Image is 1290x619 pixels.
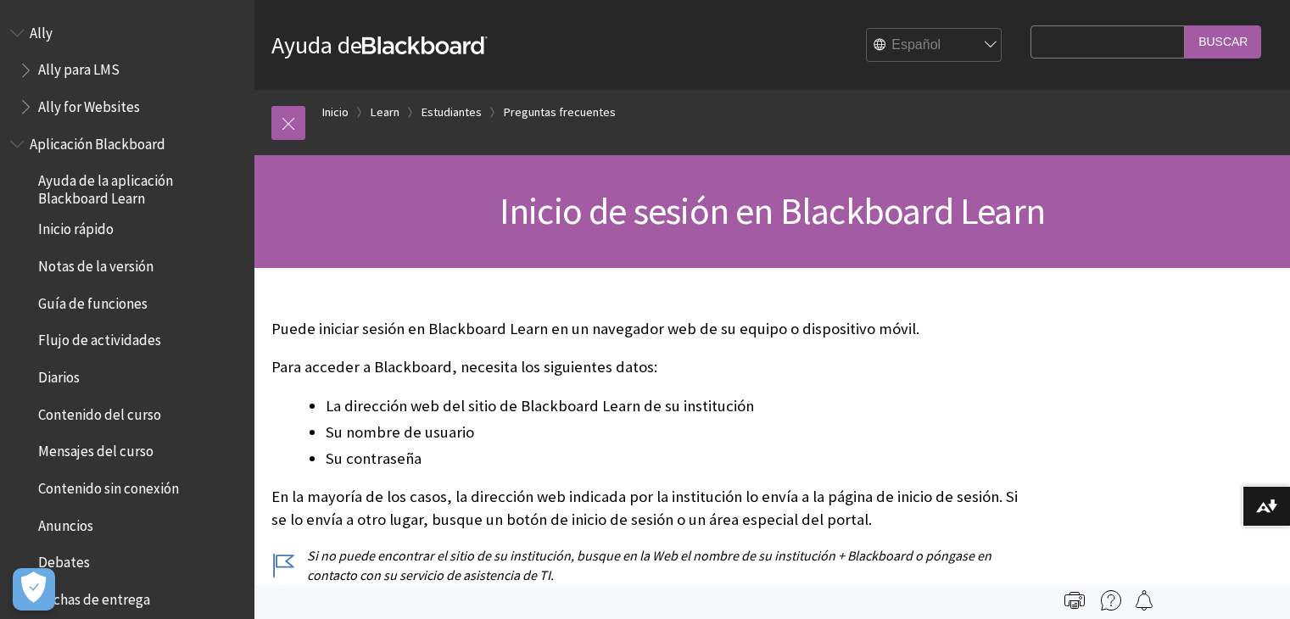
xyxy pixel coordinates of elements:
span: Ally para LMS [38,56,120,79]
span: Ally for Websites [38,92,140,115]
a: Inicio [322,102,349,123]
span: Guía de funciones [38,289,148,312]
a: Ayuda deBlackboard [271,30,488,60]
input: Buscar [1185,25,1261,59]
a: Learn [371,102,399,123]
span: Inicio de sesión en Blackboard Learn [500,187,1045,234]
nav: Book outline for Anthology Ally Help [10,19,244,121]
li: La dirección web del sitio de Blackboard Learn de su institución [326,394,1022,418]
span: Ayuda de la aplicación Blackboard Learn [38,167,243,207]
span: Aplicación Blackboard [30,130,165,153]
span: Flujo de actividades [38,326,161,349]
p: Puede iniciar sesión en Blackboard Learn en un navegador web de su equipo o dispositivo móvil. [271,318,1022,340]
span: Ally [30,19,53,42]
span: Contenido del curso [38,400,161,423]
span: Notas de la versión [38,252,154,275]
p: Para acceder a Blackboard, necesita los siguientes datos: [271,356,1022,378]
img: More help [1101,590,1121,611]
p: Si no puede encontrar el sitio de su institución, busque en la Web el nombre de su institución + ... [271,546,1022,584]
span: Debates [38,549,90,572]
span: Mensajes del curso [38,438,154,460]
a: Estudiantes [422,102,482,123]
li: Su nombre de usuario [326,421,1022,444]
button: Abrir preferencias [13,568,55,611]
span: Fechas de entrega [38,585,150,608]
p: En la mayoría de los casos, la dirección web indicada por la institución lo envía a la página de ... [271,486,1022,530]
img: Follow this page [1134,590,1154,611]
select: Site Language Selector [867,29,1002,63]
a: Preguntas frecuentes [504,102,616,123]
span: Diarios [38,363,80,386]
li: Su contraseña [326,447,1022,471]
img: Print [1064,590,1085,611]
span: Anuncios [38,511,93,534]
span: Inicio rápido [38,215,114,238]
strong: Blackboard [362,36,488,54]
span: Contenido sin conexión [38,474,179,497]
